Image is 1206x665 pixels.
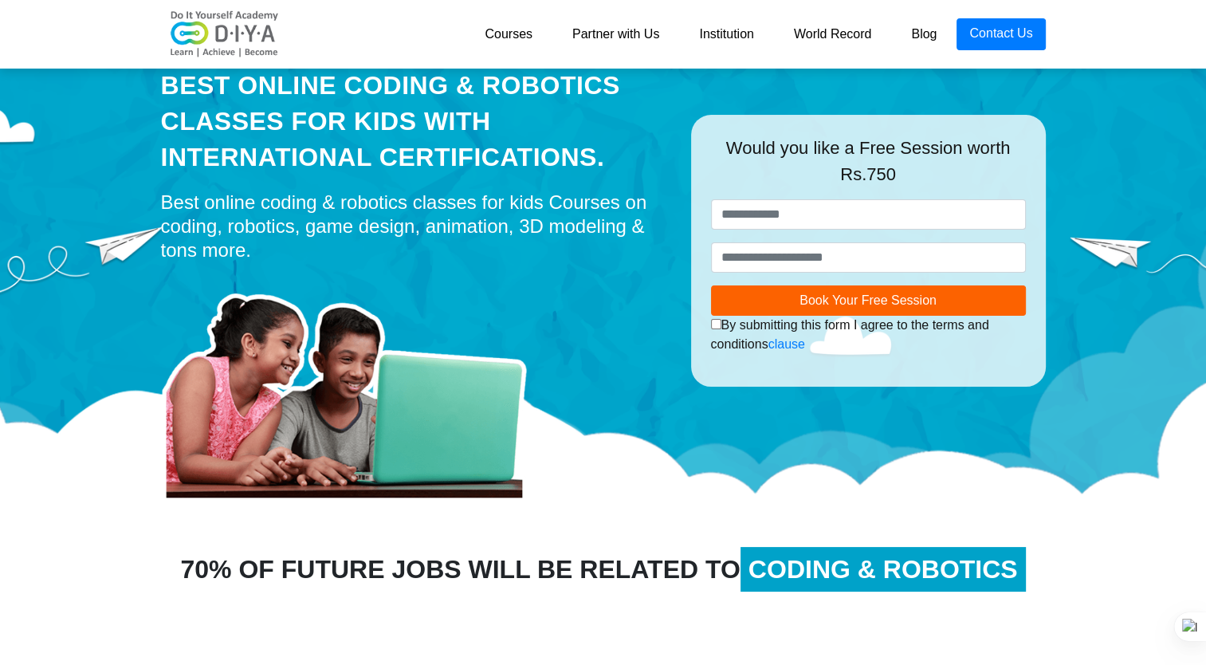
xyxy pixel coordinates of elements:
[711,285,1026,316] button: Book Your Free Session
[799,293,937,307] span: Book Your Free Session
[552,18,679,50] a: Partner with Us
[161,270,544,502] img: home-prod.png
[711,316,1026,354] div: By submitting this form I agree to the terms and conditions
[711,135,1026,199] div: Would you like a Free Session worth Rs.750
[768,337,805,351] a: clause
[161,10,289,58] img: logo-v2.png
[161,68,667,175] div: Best Online Coding & Robotics Classes for kids with International Certifications.
[957,18,1045,50] a: Contact Us
[774,18,892,50] a: World Record
[679,18,773,50] a: Institution
[891,18,957,50] a: Blog
[465,18,552,50] a: Courses
[149,550,1058,588] div: 70% OF FUTURE JOBS WILL BE RELATED TO
[740,547,1026,592] span: CODING & ROBOTICS
[161,191,667,262] div: Best online coding & robotics classes for kids Courses on coding, robotics, game design, animatio...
